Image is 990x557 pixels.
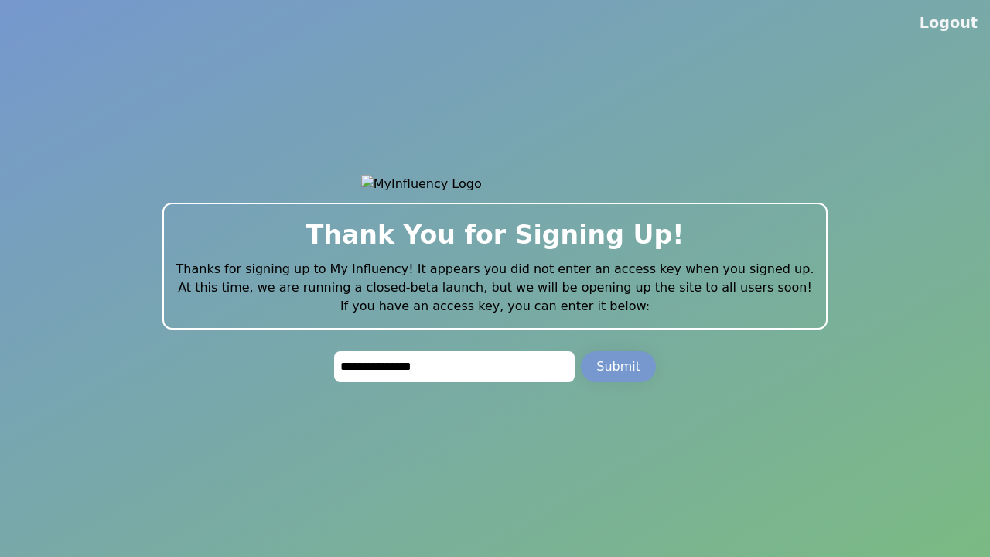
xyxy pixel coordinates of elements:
[596,357,640,376] div: Submit
[361,175,630,193] img: MyInfluency Logo
[176,217,814,254] h2: Thank You for Signing Up!
[176,260,814,278] p: Thanks for signing up to My Influency! It appears you did not enter an access key when you signed...
[920,12,978,34] button: Logout
[176,297,814,316] p: If you have an access key, you can enter it below:
[176,278,814,297] p: At this time, we are running a closed-beta launch, but we will be opening up the site to all user...
[581,351,656,382] button: Submit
